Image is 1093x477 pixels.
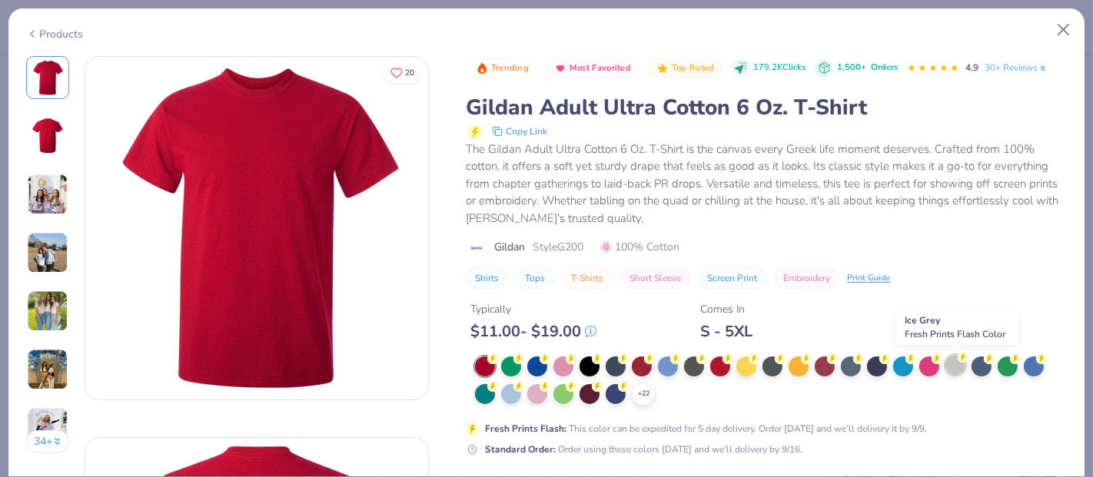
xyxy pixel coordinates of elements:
[85,57,428,399] img: Front
[470,301,596,317] div: Typically
[648,58,722,78] button: Badge Button
[384,61,421,84] button: Like
[905,328,1005,340] span: Fresh Prints Flash Color
[476,62,488,75] img: Trending sort
[485,443,556,455] strong: Standard Order :
[656,62,669,75] img: Top Rated sort
[562,267,613,289] button: T-Shirts
[1049,15,1078,45] button: Close
[27,232,68,273] img: User generated content
[491,64,529,72] span: Trending
[26,430,70,453] button: 34+
[467,58,537,78] button: Badge Button
[546,58,639,78] button: Badge Button
[27,407,68,449] img: User generated content
[27,290,68,332] img: User generated content
[700,301,752,317] div: Comes In
[533,239,583,255] span: Style G200
[516,267,554,289] button: Tops
[29,59,66,96] img: Front
[620,267,690,289] button: Short Sleeve
[700,322,752,341] div: S - 5XL
[753,61,806,75] span: 179.2K Clicks
[871,61,898,73] span: Orders
[847,272,890,285] div: Print Guide
[570,64,631,72] span: Most Favorited
[470,322,596,341] div: $ 11.00 - $ 19.00
[405,69,414,77] span: 20
[487,122,552,141] button: copy to clipboard
[29,118,66,154] img: Back
[600,239,679,255] span: 100% Cotton
[26,26,84,42] div: Products
[485,422,927,436] div: This color can be expedited for 5 day delivery. Order [DATE] and we’ll delivery it by 9/9.
[965,61,978,74] span: 4.9
[698,267,766,289] button: Screen Print
[485,442,802,456] div: Order using these colors [DATE] and we’ll delivery by 9/16.
[774,267,839,289] button: Embroidery
[485,422,566,435] strong: Fresh Prints Flash :
[466,242,487,254] img: brand logo
[837,61,898,75] div: 1,500+
[466,267,508,289] button: Shirts
[985,61,1048,75] a: 30+ Reviews
[672,64,715,72] span: Top Rated
[466,141,1067,227] div: The Gildan Adult Ultra Cotton 6 Oz. T-Shirt is the canvas every Greek life moment deserves. Craft...
[896,310,1018,345] div: Ice Grey
[494,239,525,255] span: Gildan
[638,389,649,399] span: + 22
[27,174,68,215] img: User generated content
[907,56,959,81] div: 4.9 Stars
[27,349,68,390] img: User generated content
[466,93,1067,122] div: Gildan Adult Ultra Cotton 6 Oz. T-Shirt
[554,62,566,75] img: Most Favorited sort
